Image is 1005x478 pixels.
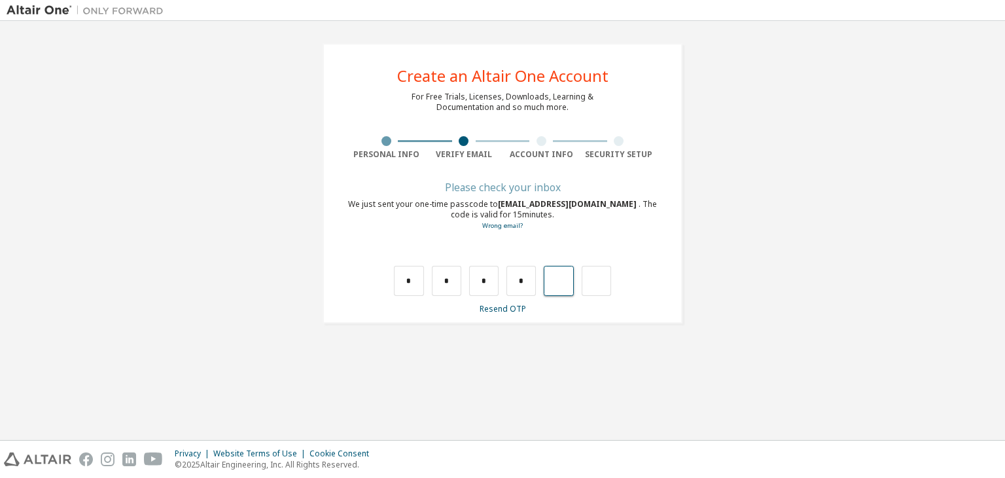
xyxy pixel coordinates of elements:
[425,149,503,160] div: Verify Email
[412,92,593,113] div: For Free Trials, Licenses, Downloads, Learning & Documentation and so much more.
[482,221,523,230] a: Go back to the registration form
[580,149,658,160] div: Security Setup
[122,452,136,466] img: linkedin.svg
[347,149,425,160] div: Personal Info
[480,303,526,314] a: Resend OTP
[79,452,93,466] img: facebook.svg
[7,4,170,17] img: Altair One
[175,449,213,459] div: Privacy
[502,149,580,160] div: Account Info
[397,68,608,84] div: Create an Altair One Account
[4,452,71,466] img: altair_logo.svg
[347,183,658,191] div: Please check your inbox
[175,459,377,470] p: © 2025 Altair Engineering, Inc. All Rights Reserved.
[144,452,163,466] img: youtube.svg
[498,198,639,210] span: [EMAIL_ADDRESS][DOMAIN_NAME]
[213,449,309,459] div: Website Terms of Use
[347,199,658,231] div: We just sent your one-time passcode to . The code is valid for 15 minutes.
[309,449,377,459] div: Cookie Consent
[101,452,115,466] img: instagram.svg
